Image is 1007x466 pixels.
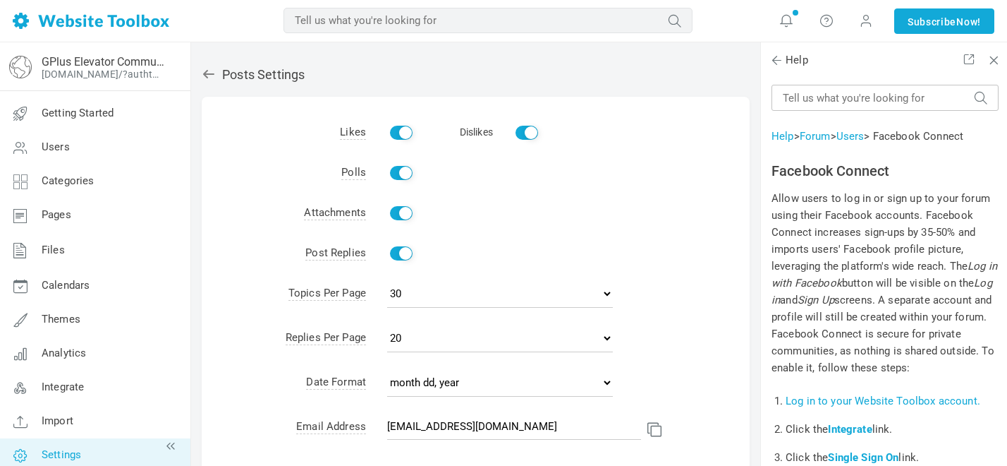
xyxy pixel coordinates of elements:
a: Users [836,130,865,143]
span: Import [42,414,73,427]
span: Integrate [42,381,84,393]
a: Single Sign On [828,451,898,464]
span: Polls [341,166,366,180]
span: Categories [42,174,94,187]
span: Themes [42,313,80,325]
a: Integrate [828,423,872,436]
input: Tell us what you're looking for [283,8,692,33]
span: Email Address [296,420,366,434]
span: Now! [956,14,981,30]
span: Date Format [306,376,366,390]
p: Allow users to log in or sign up to your forum using their Facebook accounts. Facebook Connect in... [771,190,999,376]
a: [DOMAIN_NAME]/?authtoken=8990c5ca8ffd3b41fc3b63d061e86d7c&rememberMe=1 [42,68,164,80]
span: Back [769,53,783,67]
span: Topics Per Page [288,287,366,301]
span: Users [42,141,70,153]
h2: Facebook Connect [771,162,999,179]
input: Tell us what you're looking for [771,85,999,111]
span: Pages [42,208,71,221]
span: Getting Started [42,107,114,119]
h2: Posts Settings [202,67,750,83]
i: Sign Up [798,294,834,306]
img: globe-icon.png [9,56,32,78]
span: Settings [42,448,81,461]
span: Calendars [42,279,90,292]
i: Log in [771,277,992,306]
a: SubscribeNow! [894,8,994,34]
a: GPlus Elevator Community [42,55,164,68]
a: Log in to your Website Toolbox account. [786,395,980,407]
span: Files [42,244,65,256]
span: Post Replies [305,246,366,261]
span: Help [771,53,808,68]
a: Help [771,130,794,143]
span: Analytics [42,347,86,359]
a: Forum [800,130,831,143]
span: Replies Per Page [286,331,366,345]
li: Click the link. [786,415,999,443]
span: > > > Facebook Connect [771,130,963,143]
label: Dislikes [460,126,493,138]
span: Attachments [304,206,366,220]
span: Likes [340,126,366,140]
